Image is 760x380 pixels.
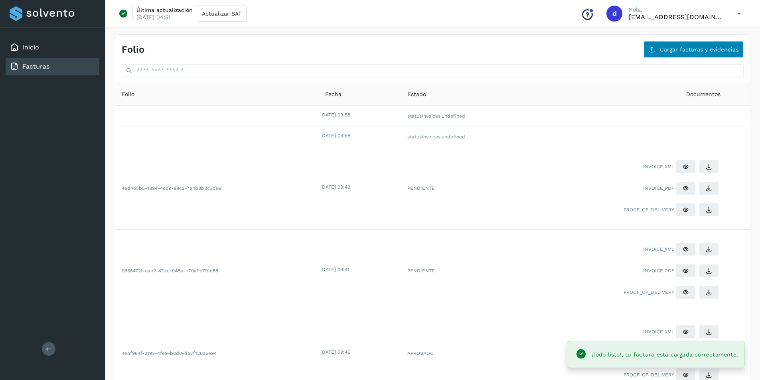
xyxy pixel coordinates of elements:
[644,41,744,58] button: Cargar facturas y evidencias
[202,11,241,16] span: Actualizar SAT
[320,266,399,273] div: [DATE] 09:41
[115,147,319,230] td: 4ed4e5b5-1894-4ec9-88c2-7e4b3b3c3d89
[6,39,99,56] div: Inicio
[136,6,193,14] p: Última actualización
[401,230,529,312] td: PENDIENTE
[320,348,399,356] div: [DATE] 09:46
[643,267,674,274] span: INVOICE_PDF
[136,14,170,21] p: [DATE] 04:51
[592,351,738,358] span: ¡Todo listo!, tu factura está cargada correctamente.
[22,63,49,70] a: Facturas
[643,328,674,335] span: INVOICE_XML
[629,6,724,13] p: Hola,
[122,90,134,98] span: Folio
[122,44,144,55] h4: Folio
[22,43,39,51] a: Inicio
[6,58,99,75] div: Facturas
[197,6,247,22] button: Actualizar SAT
[401,147,529,230] td: PENDIENTE
[320,132,399,139] div: [DATE] 09:58
[624,289,674,296] span: PROOF_OF_DELIVERY
[624,206,674,213] span: PROOF_OF_DELIVERY
[115,230,319,312] td: 9666472f-eae2-47dc-948a-c70a9b791e88
[407,90,426,98] span: Estado
[660,47,738,52] span: Cargar facturas y evidencias
[320,183,399,191] div: [DATE] 09:43
[401,106,529,126] td: statusInvoices.undefined
[624,371,674,378] span: PROOF_OF_DELIVERY
[686,90,721,98] span: Documentos
[643,246,674,253] span: INVOICE_XML
[643,163,674,170] span: INVOICE_XML
[325,90,342,98] span: Fecha
[629,13,724,21] p: direccion@flenasa.com
[643,185,674,192] span: INVOICE_PDF
[320,111,399,118] div: [DATE] 09:58
[401,126,529,147] td: statusInvoices.undefined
